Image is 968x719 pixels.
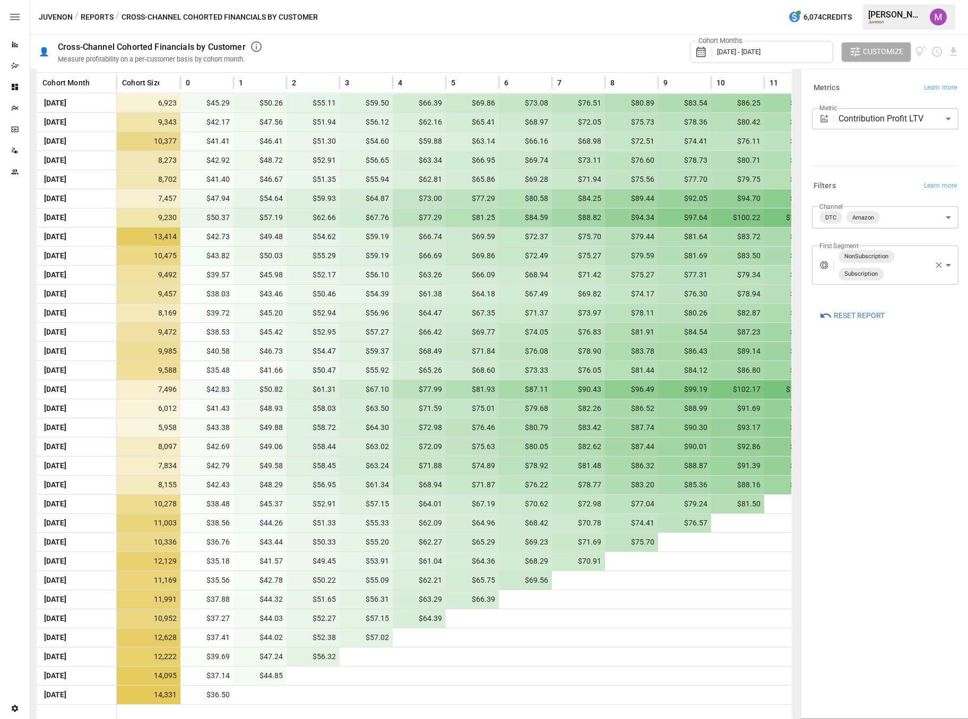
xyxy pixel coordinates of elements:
span: $76.51 [557,94,603,112]
span: $41.40 [186,170,231,189]
span: $41.43 [186,399,231,418]
img: Umer Muhammed [930,8,947,25]
span: [DATE] [42,399,111,418]
span: $65.86 [451,170,497,189]
span: $52.91 [292,151,338,170]
span: $55.92 [345,361,391,380]
span: $67.49 [504,285,550,303]
span: $84.25 [557,189,603,208]
span: $86.43 [663,342,709,361]
span: $55.29 [292,247,338,265]
span: $59.37 [345,342,391,361]
span: $75.70 [557,227,603,246]
span: $66.09 [451,266,497,284]
span: $81.64 [663,227,709,246]
span: $89.44 [610,189,656,208]
span: $56.96 [345,304,391,322]
label: Channel [819,202,843,211]
span: $82.68 [770,151,815,170]
span: $69.86 [451,94,497,112]
span: $80.26 [663,304,709,322]
span: $78.73 [663,151,709,170]
span: $79.75 [716,170,762,189]
span: $78.94 [716,285,762,303]
span: 9,457 [122,285,178,303]
span: [DATE] [42,94,111,112]
span: 10 [716,77,725,88]
span: $57.27 [345,323,391,341]
span: $66.95 [451,151,497,170]
span: $73.00 [398,189,444,208]
span: $59.19 [345,247,391,265]
button: Sort [160,75,175,90]
span: $59.93 [292,189,338,208]
span: $43.82 [186,247,231,265]
span: $65.26 [398,361,444,380]
span: $80.58 [504,189,550,208]
span: $75.73 [610,113,656,131]
span: $72.05 [557,113,603,131]
span: $59.88 [398,132,444,151]
span: [DATE] - [DATE] [717,48,760,56]
span: $69.77 [451,323,497,341]
span: $45.20 [239,304,284,322]
span: $35.48 [186,361,231,380]
span: $62.16 [398,113,444,131]
span: $92.05 [663,189,709,208]
span: $54.47 [292,342,338,361]
button: Sort [563,75,577,90]
span: $54.62 [292,227,338,246]
div: [PERSON_NAME] [868,10,923,20]
span: [DATE] [42,132,111,151]
h6: Filters [814,180,836,192]
span: $77.29 [398,208,444,227]
span: $76.05 [557,361,603,380]
span: $87.11 [504,380,550,399]
span: $45.29 [186,94,231,112]
span: [DATE] [42,247,111,265]
span: $69.59 [451,227,497,246]
span: $76.11 [716,132,762,151]
span: $80.89 [610,94,656,112]
span: $81.25 [451,208,497,227]
span: $99.19 [663,380,709,399]
span: 9,588 [122,361,178,380]
span: [DATE] [42,380,111,399]
span: $74.41 [663,132,709,151]
span: $57.19 [239,208,284,227]
button: 6,074Credits [784,7,856,27]
span: $100.22 [716,208,762,227]
button: Sort [297,75,312,90]
span: $97.64 [663,208,709,227]
span: $71.59 [398,399,444,418]
span: $54.39 [345,285,391,303]
span: Learn more [924,83,957,93]
span: $50.03 [239,247,284,265]
span: $64.87 [345,189,391,208]
span: $61.38 [398,285,444,303]
span: $71.84 [451,342,497,361]
span: $55.94 [345,170,391,189]
span: $42.83 [186,380,231,399]
span: Amazon [848,212,878,224]
div: Cross-Channel Cohorted Financials by Customer [58,42,246,52]
div: / [75,11,79,24]
span: $63.26 [398,266,444,284]
span: $68.49 [398,342,444,361]
button: Reset Report [812,306,892,325]
span: $78.11 [610,304,656,322]
span: $72.37 [504,227,550,246]
span: $79.44 [610,227,656,246]
span: 4 [398,77,402,88]
span: $69.86 [451,247,497,265]
span: 0 [186,77,190,88]
span: 1 [239,77,243,88]
span: $85.29 [770,247,815,265]
span: $59.50 [345,94,391,112]
span: $73.97 [557,304,603,322]
span: $91.22 [770,342,815,361]
span: $45.42 [239,323,284,341]
span: $69.82 [557,285,603,303]
span: Cohort Month [42,77,90,88]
